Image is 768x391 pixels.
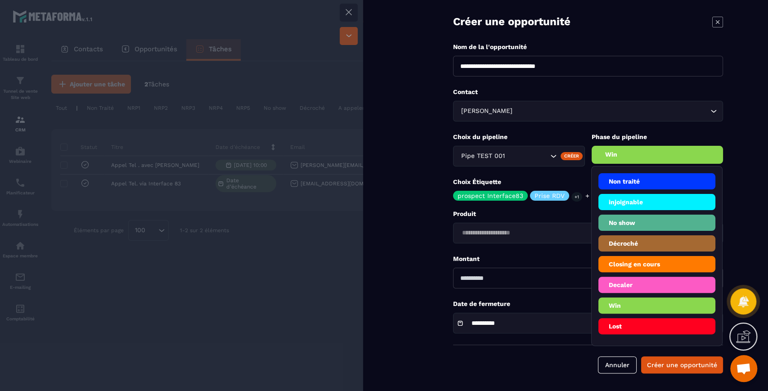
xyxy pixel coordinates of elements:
[458,193,523,199] p: prospect Interface83
[534,193,565,199] p: Prise RDV
[571,192,582,202] p: +1
[514,106,708,116] input: Search for option
[453,133,585,141] p: Choix du pipeline
[459,228,708,238] input: Search for option
[453,255,723,263] p: Montant
[592,133,723,141] p: Phase du pipeline
[453,14,570,29] p: Créer une opportunité
[598,356,637,373] button: Annuler
[453,223,723,243] div: Search for option
[453,146,585,166] div: Search for option
[453,210,723,218] p: Produit
[561,152,583,160] div: Créer
[641,356,723,373] button: Créer une opportunité
[730,355,757,382] a: Ouvrir le chat
[453,300,723,308] p: Date de fermeture
[453,101,723,121] div: Search for option
[507,151,548,161] input: Search for option
[453,178,723,186] p: Choix Étiquette
[459,151,507,161] span: Pipe TEST 001
[453,43,723,51] p: Nom de la l'opportunité
[453,88,723,96] p: Contact
[459,106,514,116] span: [PERSON_NAME]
